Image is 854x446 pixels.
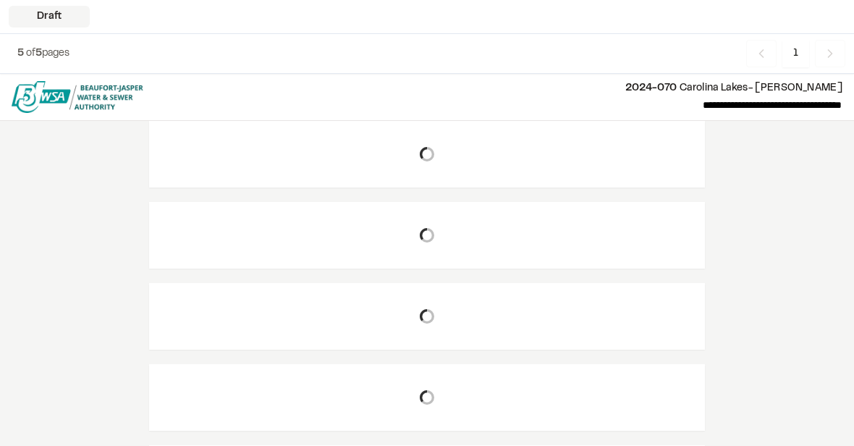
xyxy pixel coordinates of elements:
span: 1 [782,40,809,67]
p: of pages [17,46,69,62]
div: Draft [9,6,90,28]
span: 2024-070 [625,84,677,93]
span: 5 [17,49,24,58]
span: 5 [35,49,42,58]
nav: Navigation [746,40,845,67]
p: Carolina Lakes- [PERSON_NAME] [155,80,842,96]
img: file [12,81,143,113]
